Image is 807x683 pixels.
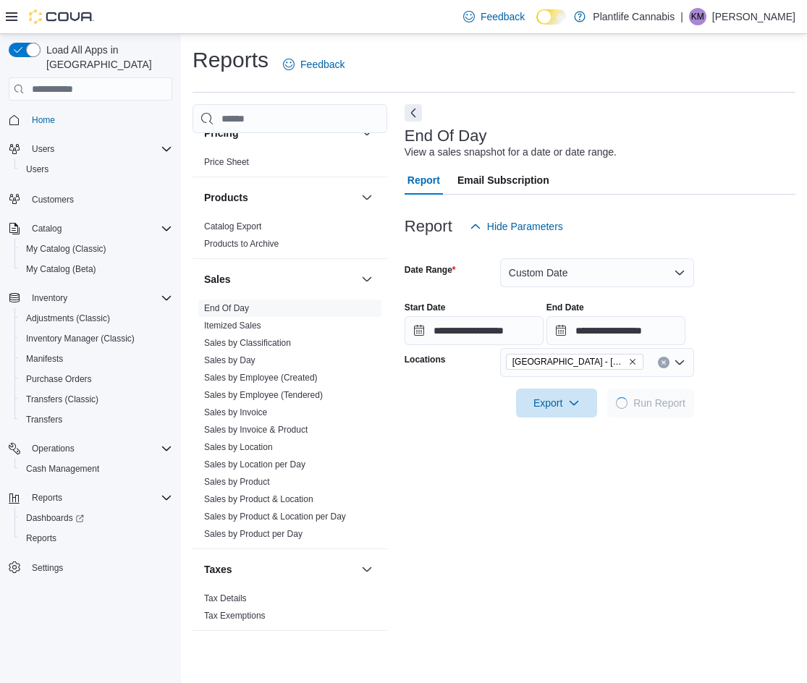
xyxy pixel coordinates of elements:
[204,373,318,383] a: Sales by Employee (Created)
[204,528,303,540] span: Sales by Product per Day
[20,411,172,428] span: Transfers
[204,355,255,366] span: Sales by Day
[26,313,110,324] span: Adjustments (Classic)
[26,512,84,524] span: Dashboards
[674,357,685,368] button: Open list of options
[204,156,249,168] span: Price Sheet
[204,372,318,383] span: Sales by Employee (Created)
[464,212,569,241] button: Hide Parameters
[405,264,456,276] label: Date Range
[633,396,685,410] span: Run Report
[14,508,178,528] a: Dashboards
[204,389,323,401] span: Sales by Employee (Tendered)
[20,330,172,347] span: Inventory Manager (Classic)
[500,258,694,287] button: Custom Date
[26,353,63,365] span: Manifests
[26,111,61,129] a: Home
[26,263,96,275] span: My Catalog (Beta)
[358,561,376,578] button: Taxes
[204,611,266,621] a: Tax Exemptions
[204,320,261,331] span: Itemized Sales
[204,593,247,603] a: Tax Details
[26,243,106,255] span: My Catalog (Classic)
[193,218,387,258] div: Products
[204,302,249,314] span: End Of Day
[3,288,178,308] button: Inventory
[204,441,273,453] span: Sales by Location
[20,460,105,478] a: Cash Management
[26,140,172,158] span: Users
[525,389,588,417] span: Export
[204,459,305,470] span: Sales by Location per Day
[26,220,172,237] span: Catalog
[3,488,178,508] button: Reports
[26,489,68,506] button: Reports
[204,221,261,232] a: Catalog Export
[607,389,694,417] button: LoadingRun Report
[26,111,172,129] span: Home
[32,114,55,126] span: Home
[26,140,60,158] button: Users
[26,440,80,457] button: Operations
[20,350,172,368] span: Manifests
[516,389,597,417] button: Export
[20,509,90,527] a: Dashboards
[14,239,178,259] button: My Catalog (Classic)
[26,559,172,577] span: Settings
[300,57,345,72] span: Feedback
[405,127,487,145] h3: End Of Day
[546,302,584,313] label: End Date
[204,390,323,400] a: Sales by Employee (Tendered)
[3,438,178,459] button: Operations
[658,357,669,368] button: Clear input
[193,590,387,630] div: Taxes
[204,157,249,167] a: Price Sheet
[405,302,446,313] label: Start Date
[204,337,291,349] span: Sales by Classification
[26,191,80,208] a: Customers
[14,459,178,479] button: Cash Management
[358,271,376,288] button: Sales
[204,494,313,504] a: Sales by Product & Location
[593,8,675,25] p: Plantlife Cannabis
[26,440,172,457] span: Operations
[14,259,178,279] button: My Catalog (Beta)
[26,289,73,307] button: Inventory
[481,9,525,24] span: Feedback
[26,463,99,475] span: Cash Management
[20,509,172,527] span: Dashboards
[14,528,178,548] button: Reports
[20,260,172,278] span: My Catalog (Beta)
[457,2,531,31] a: Feedback
[20,530,172,547] span: Reports
[358,189,376,206] button: Products
[457,166,549,195] span: Email Subscription
[20,411,68,428] a: Transfers
[407,166,440,195] span: Report
[26,220,67,237] button: Catalog
[14,369,178,389] button: Purchase Orders
[689,8,706,25] div: Kati Michalec
[41,43,172,72] span: Load All Apps in [GEOGRAPHIC_DATA]
[32,443,75,454] span: Operations
[14,308,178,328] button: Adjustments (Classic)
[26,414,62,425] span: Transfers
[358,124,376,142] button: Pricing
[20,240,172,258] span: My Catalog (Classic)
[26,373,92,385] span: Purchase Orders
[20,161,54,178] a: Users
[204,442,273,452] a: Sales by Location
[204,355,255,365] a: Sales by Day
[14,410,178,430] button: Transfers
[615,396,629,410] span: Loading
[506,354,643,370] span: Edmonton - South Common
[14,389,178,410] button: Transfers (Classic)
[26,559,69,577] a: Settings
[32,492,62,504] span: Reports
[26,533,56,544] span: Reports
[405,104,422,122] button: Next
[204,562,232,577] h3: Taxes
[26,190,172,208] span: Customers
[20,161,172,178] span: Users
